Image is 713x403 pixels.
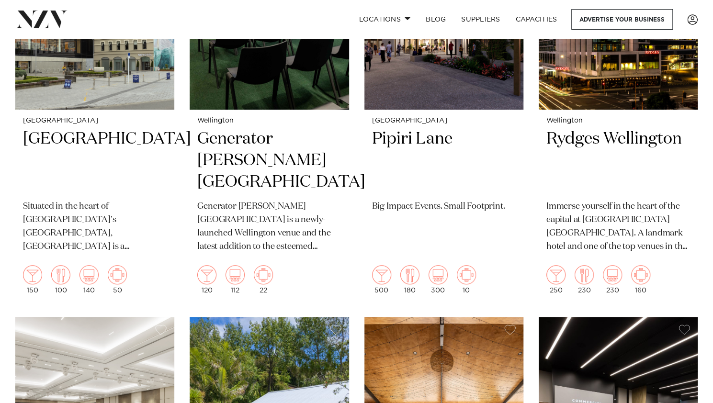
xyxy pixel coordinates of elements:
a: BLOG [418,9,453,30]
a: SUPPLIERS [453,9,508,30]
small: [GEOGRAPHIC_DATA] [23,117,167,124]
img: meeting.png [457,265,476,284]
img: cocktail.png [23,265,42,284]
div: 160 [631,265,650,294]
div: 50 [108,265,127,294]
div: 120 [197,265,216,294]
div: 150 [23,265,42,294]
div: 112 [226,265,245,294]
img: dining.png [51,265,70,284]
h2: Pipiri Lane [372,128,516,193]
small: [GEOGRAPHIC_DATA] [372,117,516,124]
div: 500 [372,265,391,294]
img: nzv-logo.png [15,11,68,28]
img: meeting.png [254,265,273,284]
div: 230 [603,265,622,294]
div: 22 [254,265,273,294]
div: 300 [429,265,448,294]
h2: Generator [PERSON_NAME][GEOGRAPHIC_DATA] [197,128,341,193]
p: Situated in the heart of [GEOGRAPHIC_DATA]'s [GEOGRAPHIC_DATA], [GEOGRAPHIC_DATA] is a contempora... [23,200,167,254]
img: dining.png [575,265,594,284]
div: 100 [51,265,70,294]
div: 10 [457,265,476,294]
img: cocktail.png [546,265,566,284]
small: Wellington [197,117,341,124]
img: meeting.png [108,265,127,284]
p: Big Impact Events. Small Footprint. [372,200,516,213]
a: Capacities [508,9,565,30]
img: cocktail.png [197,265,216,284]
a: Locations [351,9,418,30]
div: 140 [79,265,99,294]
h2: [GEOGRAPHIC_DATA] [23,128,167,193]
img: dining.png [400,265,419,284]
h2: Rydges Wellington [546,128,690,193]
a: Advertise your business [571,9,673,30]
img: cocktail.png [372,265,391,284]
img: theatre.png [79,265,99,284]
img: meeting.png [631,265,650,284]
p: Immerse yourself in the heart of the capital at [GEOGRAPHIC_DATA] [GEOGRAPHIC_DATA]. A landmark h... [546,200,690,254]
div: 180 [400,265,419,294]
img: theatre.png [429,265,448,284]
div: 230 [575,265,594,294]
div: 250 [546,265,566,294]
small: Wellington [546,117,690,124]
img: theatre.png [603,265,622,284]
img: theatre.png [226,265,245,284]
p: Generator [PERSON_NAME][GEOGRAPHIC_DATA] is a newly-launched Wellington venue and the latest addi... [197,200,341,254]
